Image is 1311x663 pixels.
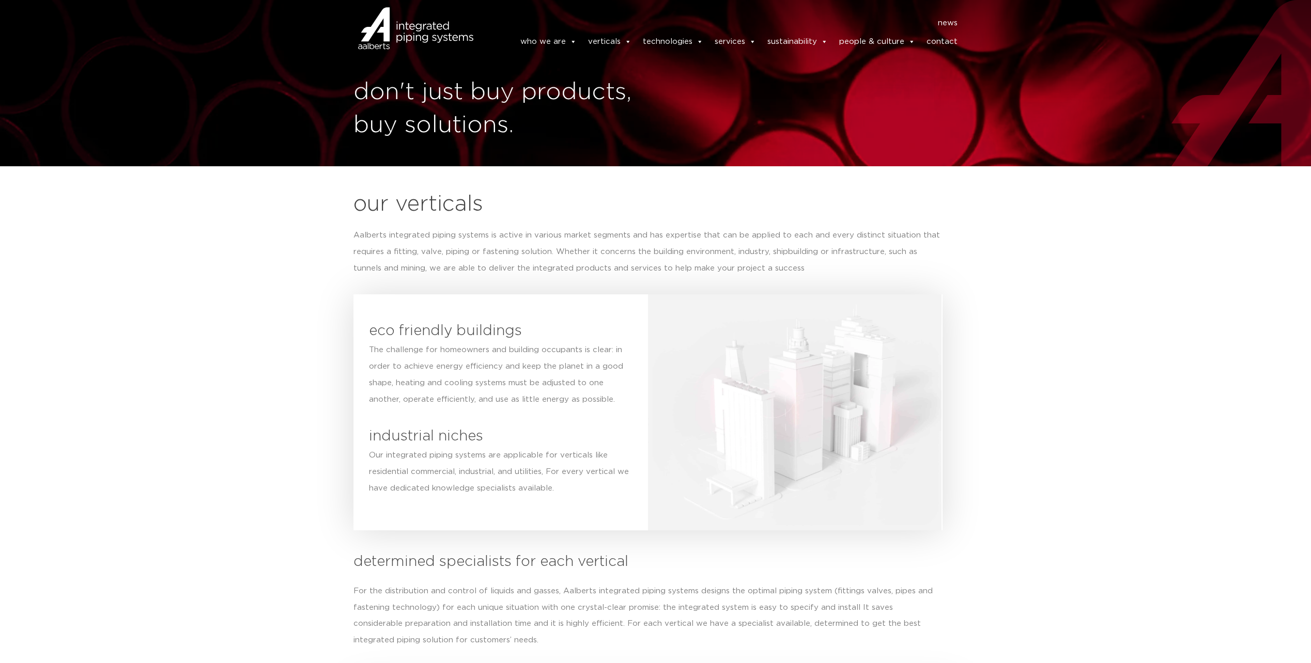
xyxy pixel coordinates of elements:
[489,15,958,31] nav: Menu
[369,447,633,497] p: Our integrated piping systems are applicable for verticals like residential commercial, industria...
[839,31,915,52] a: people & culture
[938,15,958,31] a: news
[353,551,943,573] h3: determined specialists for each vertical
[353,76,651,142] h1: don't just buy products, buy solutions.
[715,31,756,52] a: services
[369,342,633,408] p: The challenge for homeowners and building occupants is clear: in order to achieve energy efficien...
[353,227,943,277] p: Aalberts integrated piping systems is active in various market segments and has expertise that ca...
[643,31,703,52] a: technologies
[927,31,958,52] a: contact
[588,31,631,52] a: verticals
[369,425,483,447] h3: industrial niches
[369,320,522,342] h3: eco friendly buildings
[520,31,577,52] a: who we are
[353,583,943,649] p: For the distribution and control of liquids and gasses, Aalberts integrated piping systems design...
[767,31,828,52] a: sustainability
[353,192,943,217] h2: our verticals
